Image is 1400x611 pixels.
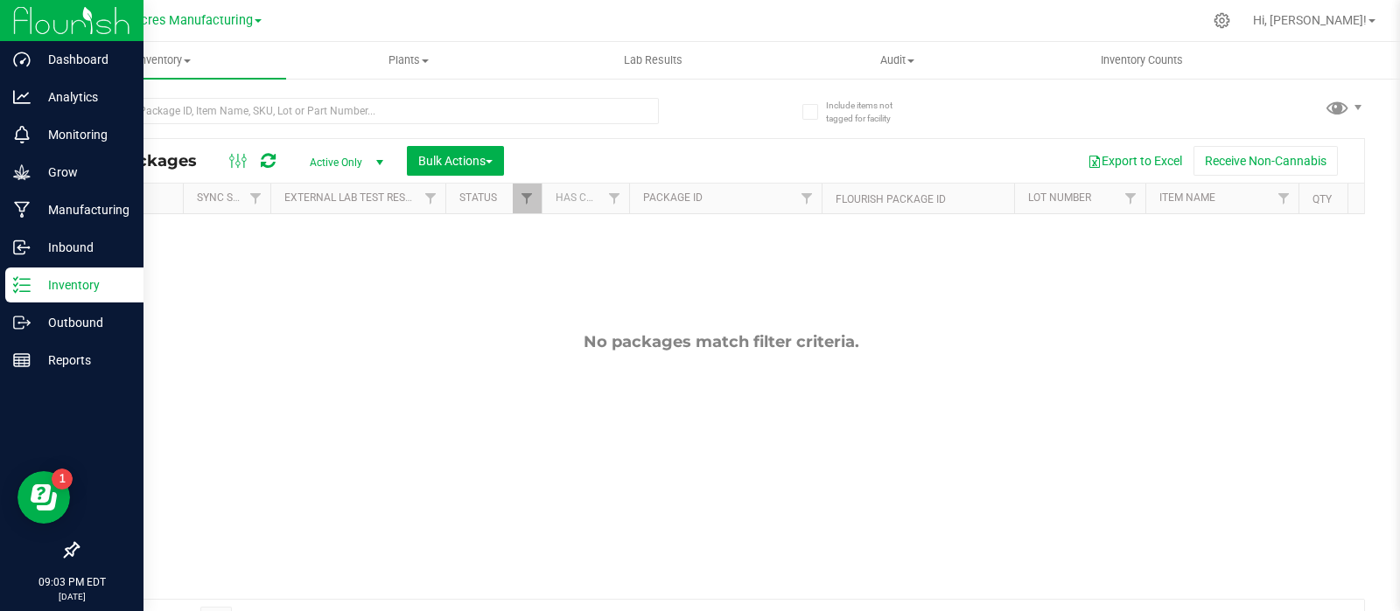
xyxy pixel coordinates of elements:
a: Audit [775,42,1019,79]
th: Has COA [542,184,629,214]
a: Sync Status [197,191,264,204]
a: Status [459,191,497,204]
a: Filter [1116,184,1145,213]
inline-svg: Reports [13,351,31,369]
p: [DATE] [8,590,136,603]
span: Inventory [42,52,286,68]
a: Plants [286,42,530,79]
span: All Packages [91,151,214,170]
inline-svg: Dashboard [13,51,31,68]
p: Dashboard [31,49,136,70]
a: Package ID [643,191,703,204]
inline-svg: Manufacturing [13,201,31,219]
inline-svg: Inventory [13,276,31,294]
inline-svg: Grow [13,163,31,181]
a: Inventory Counts [1019,42,1263,79]
a: Filter [600,184,629,213]
span: Audit [776,52,1018,68]
p: 09:03 PM EDT [8,574,136,590]
inline-svg: Inbound [13,239,31,256]
span: Hi, [PERSON_NAME]! [1253,13,1367,27]
inline-svg: Analytics [13,88,31,106]
a: Filter [1270,184,1298,213]
iframe: Resource center [17,471,70,524]
button: Export to Excel [1076,146,1193,176]
a: Inventory [42,42,286,79]
inline-svg: Outbound [13,314,31,331]
span: Lab Results [600,52,706,68]
div: No packages match filter criteria. [78,332,1364,351]
iframe: Resource center unread badge [52,469,73,489]
p: Monitoring [31,124,136,145]
div: Manage settings [1211,12,1233,29]
a: Item Name [1159,191,1215,204]
button: Bulk Actions [407,146,504,176]
span: Plants [287,52,529,68]
a: Filter [416,184,445,213]
a: Lab Results [531,42,775,79]
a: Flourish Package ID [836,193,946,205]
a: Qty [1312,193,1332,205]
a: Filter [513,184,542,213]
a: External Lab Test Result [284,191,422,204]
inline-svg: Monitoring [13,126,31,143]
a: Filter [241,184,270,213]
p: Inbound [31,237,136,258]
span: Green Acres Manufacturing [95,13,253,28]
span: Bulk Actions [418,154,493,168]
button: Receive Non-Cannabis [1193,146,1338,176]
p: Inventory [31,274,136,295]
p: Manufacturing [31,199,136,220]
p: Reports [31,350,136,371]
input: Search Package ID, Item Name, SKU, Lot or Part Number... [77,98,659,124]
p: Analytics [31,87,136,108]
p: Outbound [31,312,136,333]
a: Filter [793,184,822,213]
span: Inventory Counts [1077,52,1207,68]
span: Include items not tagged for facility [826,99,913,125]
p: Grow [31,162,136,183]
a: Lot Number [1028,191,1091,204]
